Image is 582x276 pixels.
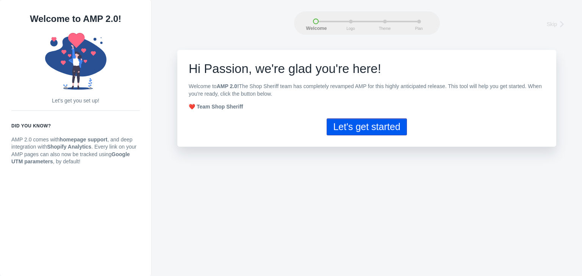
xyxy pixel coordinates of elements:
iframe: Drift Widget Chat Controller [544,238,573,267]
div: Mots-clés [94,45,116,50]
span: Logo [341,26,360,31]
div: v 4.0.25 [21,12,37,18]
img: website_grey.svg [12,20,18,26]
strong: homepage support [59,136,107,143]
h1: e're glad you're here! [189,61,545,76]
strong: ❤️ Team Shop Sheriff [189,104,243,110]
span: Plan [410,26,429,31]
b: AMP 2.0! [217,83,239,89]
strong: Google UTM parameters [11,151,130,165]
img: tab_domain_overview_orange.svg [31,44,37,50]
h1: Welcome to AMP 2.0! [11,11,140,26]
img: logo_orange.svg [12,12,18,18]
p: Welcome to The Shop Sheriff team has completely revamped AMP for this highly anticipated release.... [189,83,545,98]
button: Let's get started [327,118,407,135]
p: AMP 2.0 comes with , and deep integration with . Every link on your AMP pages can also now be tra... [11,136,140,166]
span: Hi Passion, w [189,62,264,76]
strong: Shopify Analytics [47,144,91,150]
a: Skip [547,19,569,29]
div: Domaine [39,45,58,50]
div: Domaine: [DOMAIN_NAME] [20,20,86,26]
img: tab_keywords_by_traffic_grey.svg [86,44,92,50]
h6: Did you know? [11,122,140,130]
span: Skip [547,20,557,28]
span: Theme [375,26,394,31]
span: Welcome [306,26,325,31]
p: Let's get you set up! [11,97,140,105]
